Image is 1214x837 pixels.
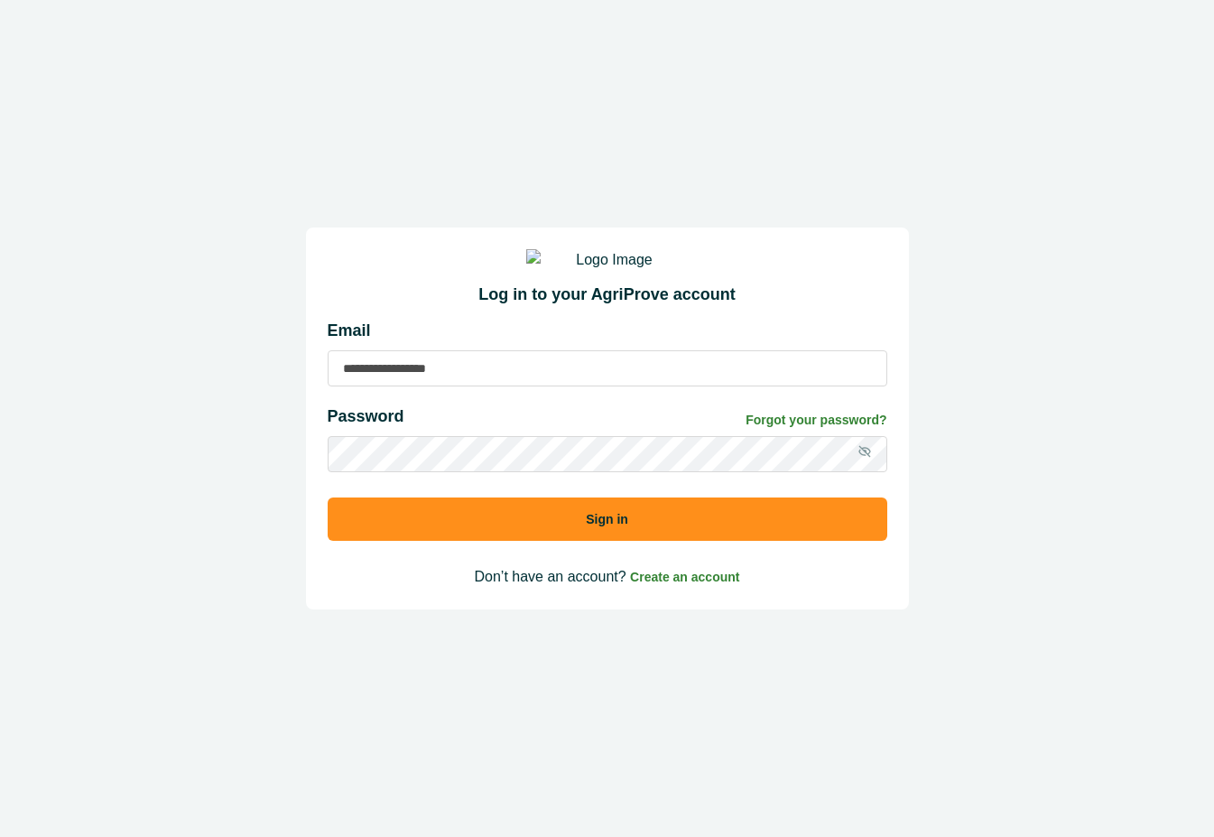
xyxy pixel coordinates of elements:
img: Logo Image [526,249,689,271]
a: Create an account [630,569,739,584]
h2: Log in to your AgriProve account [328,285,887,305]
p: Email [328,319,887,343]
a: Forgot your password? [746,411,886,430]
p: Password [328,405,404,429]
p: Don’t have an account? [328,566,887,588]
button: Sign in [328,498,887,541]
span: Create an account [630,570,739,584]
